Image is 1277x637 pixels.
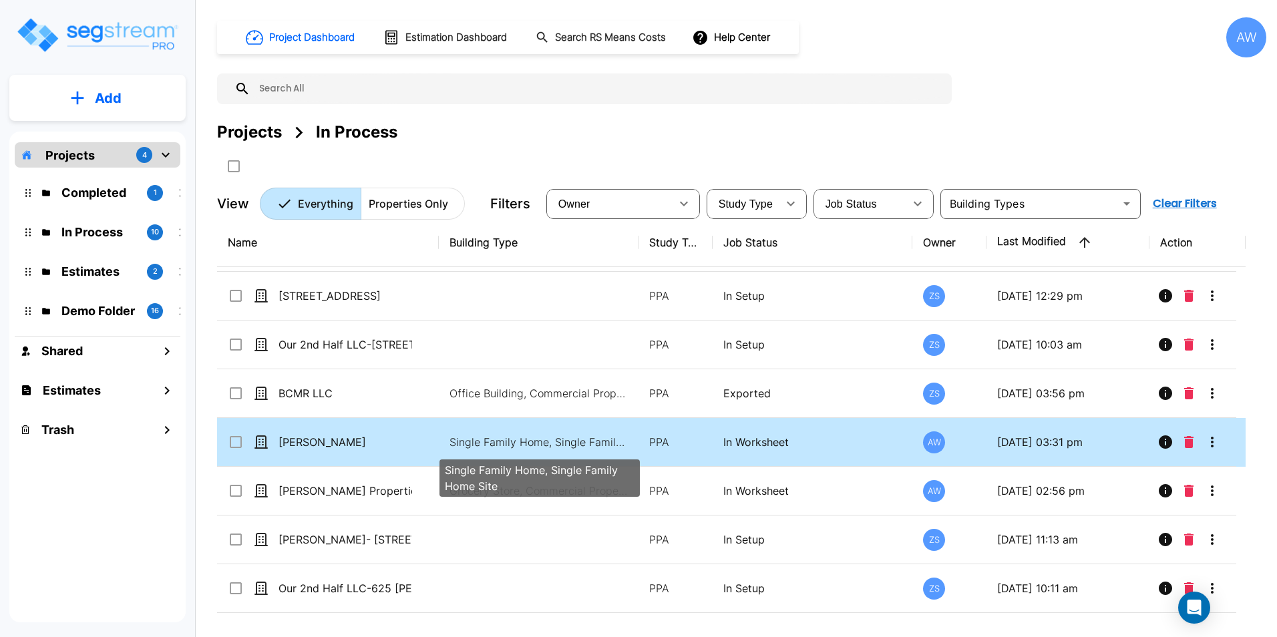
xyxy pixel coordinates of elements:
[558,198,590,210] span: Owner
[490,194,530,214] p: Filters
[649,532,702,548] p: PPA
[723,337,902,353] p: In Setup
[649,337,702,353] p: PPA
[555,30,666,45] h1: Search RS Means Costs
[61,302,136,320] p: Demo Folder
[1179,282,1199,309] button: Delete
[723,532,902,548] p: In Setup
[378,23,514,51] button: Estimation Dashboard
[986,218,1149,267] th: Last Modified
[1199,282,1226,309] button: More-Options
[217,120,282,144] div: Projects
[151,226,159,238] p: 10
[1179,526,1199,553] button: Delete
[923,529,945,551] div: ZS
[997,288,1139,304] p: [DATE] 12:29 pm
[61,184,136,202] p: Completed
[997,483,1139,499] p: [DATE] 02:56 pm
[361,188,465,220] button: Properties Only
[723,434,902,450] p: In Worksheet
[826,198,877,210] span: Job Status
[405,30,507,45] h1: Estimation Dashboard
[95,88,122,108] p: Add
[61,262,136,280] p: Estimates
[250,73,945,104] input: Search All
[279,532,412,548] p: [PERSON_NAME]- [STREET_ADDRESS]
[1152,526,1179,553] button: Info
[649,288,702,304] p: PPA
[154,187,157,198] p: 1
[1117,194,1136,213] button: Open
[816,185,904,222] div: Select
[1149,218,1246,267] th: Action
[713,218,912,267] th: Job Status
[142,150,147,161] p: 4
[549,185,671,222] div: Select
[923,334,945,356] div: ZS
[723,483,902,499] p: In Worksheet
[449,385,630,401] p: Office Building, Commercial Property Site
[923,431,945,453] div: AW
[1152,575,1179,602] button: Info
[1179,575,1199,602] button: Delete
[269,30,355,45] h1: Project Dashboard
[1152,429,1179,455] button: Info
[1179,477,1199,504] button: Delete
[1179,331,1199,358] button: Delete
[1152,331,1179,358] button: Info
[649,483,702,499] p: PPA
[61,223,136,241] p: In Process
[1199,331,1226,358] button: More-Options
[997,337,1139,353] p: [DATE] 10:03 am
[923,578,945,600] div: ZS
[240,23,362,52] button: Project Dashboard
[997,434,1139,450] p: [DATE] 03:31 pm
[719,198,773,210] span: Study Type
[298,196,353,212] p: Everything
[279,483,412,499] p: [PERSON_NAME] Properties
[445,462,634,494] p: Single Family Home, Single Family Home Site
[1179,429,1199,455] button: Delete
[279,434,412,450] p: [PERSON_NAME]
[1199,575,1226,602] button: More-Options
[41,342,83,360] h1: Shared
[723,580,902,596] p: In Setup
[1152,282,1179,309] button: Info
[279,337,412,353] p: Our 2nd Half LLC-[STREET_ADDRESS]
[217,218,439,267] th: Name
[43,381,101,399] h1: Estimates
[997,580,1139,596] p: [DATE] 10:11 am
[217,194,249,214] p: View
[1178,592,1210,624] div: Open Intercom Messenger
[923,285,945,307] div: ZS
[1179,380,1199,407] button: Delete
[279,385,412,401] p: BCMR LLC
[649,580,702,596] p: PPA
[530,25,673,51] button: Search RS Means Costs
[1152,380,1179,407] button: Info
[151,305,159,316] p: 16
[723,288,902,304] p: In Setup
[260,188,465,220] div: Platform
[1199,477,1226,504] button: More-Options
[709,185,777,222] div: Select
[923,383,945,405] div: ZS
[220,153,247,180] button: SelectAll
[689,25,775,50] button: Help Center
[1226,17,1266,57] div: AW
[1199,526,1226,553] button: More-Options
[279,288,412,304] p: [STREET_ADDRESS]
[1147,190,1222,217] button: Clear Filters
[9,79,186,118] button: Add
[15,16,179,54] img: Logo
[649,434,702,450] p: PPA
[439,218,638,267] th: Building Type
[316,120,397,144] div: In Process
[45,146,95,164] p: Projects
[912,218,986,267] th: Owner
[449,434,630,450] p: Single Family Home, Single Family Home Site
[1199,429,1226,455] button: More-Options
[944,194,1115,213] input: Building Types
[153,266,158,277] p: 2
[1152,477,1179,504] button: Info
